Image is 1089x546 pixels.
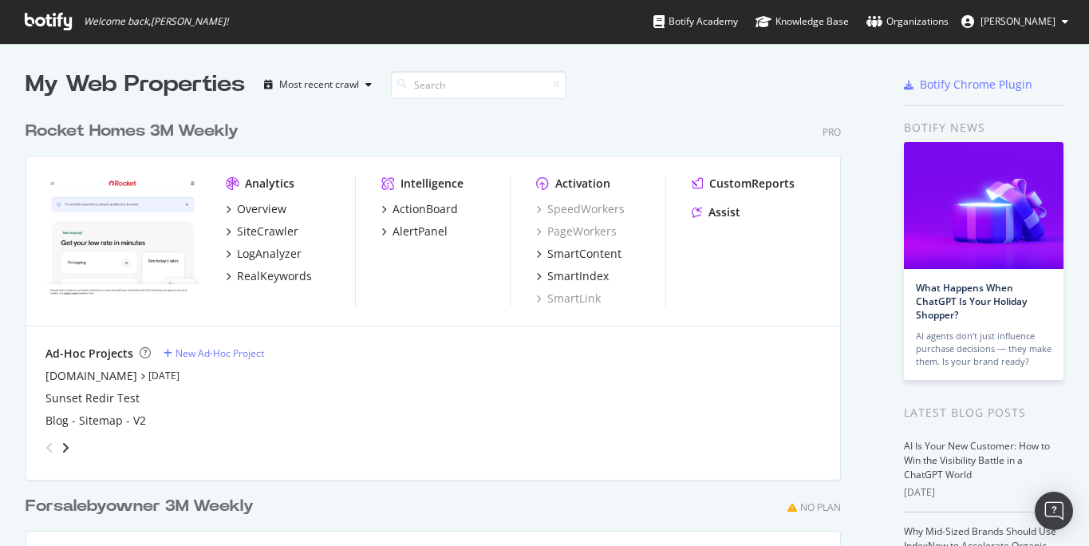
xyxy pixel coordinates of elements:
div: SmartIndex [547,268,609,284]
img: What Happens When ChatGPT Is Your Holiday Shopper? [904,142,1063,269]
div: angle-left [39,435,60,461]
div: Latest Blog Posts [904,404,1063,421]
div: Overview [237,201,286,217]
div: My Web Properties [26,69,245,101]
div: Assist [708,204,740,220]
span: Welcome back, [PERSON_NAME] ! [84,15,228,28]
img: www.rocket.com [45,176,200,300]
div: Intelligence [400,176,464,192]
div: Activation [555,176,610,192]
div: Open Intercom Messenger [1035,492,1073,530]
button: [PERSON_NAME] [949,9,1081,34]
div: Botify news [904,119,1063,136]
div: Knowledge Base [756,14,849,30]
div: [DATE] [904,485,1063,500]
input: Search [391,71,566,99]
a: PageWorkers [536,224,617,239]
a: Forsalebyowner 3M Weekly [26,495,260,518]
a: SmartLink [536,291,601,307]
a: CustomReports [692,176,795,192]
a: [DATE] [148,369,180,382]
div: Organizations [866,14,949,30]
a: SiteCrawler [226,224,298,239]
a: AI Is Your New Customer: How to Win the Visibility Battle in a ChatGPT World [904,439,1050,481]
a: Overview [226,201,286,217]
a: SmartContent [536,246,621,262]
div: Analytics [245,176,294,192]
a: Sunset Redir Test [45,390,140,406]
div: Rocket Homes 3M Weekly [26,120,239,143]
span: David Britton [980,14,1055,28]
div: AlertPanel [393,224,448,239]
a: SmartIndex [536,268,609,284]
div: SmartContent [547,246,621,262]
a: LogAnalyzer [226,246,302,262]
div: Most recent crawl [279,80,359,89]
div: Pro [823,125,841,139]
a: RealKeywords [226,268,312,284]
div: LogAnalyzer [237,246,302,262]
div: Ad-Hoc Projects [45,346,133,362]
div: AI agents don’t just influence purchase decisions — they make them. Is your brand ready? [916,330,1052,368]
a: [DOMAIN_NAME] [45,368,137,384]
div: New Ad-Hoc Project [176,346,264,360]
div: Botify Academy [653,14,738,30]
div: CustomReports [709,176,795,192]
a: What Happens When ChatGPT Is Your Holiday Shopper? [916,281,1027,322]
button: Most recent crawl [258,72,378,97]
div: angle-right [60,440,71,456]
a: ActionBoard [381,201,458,217]
div: No Plan [800,500,841,514]
a: Assist [692,204,740,220]
a: SpeedWorkers [536,201,625,217]
a: New Ad-Hoc Project [164,346,264,360]
div: Botify Chrome Plugin [920,77,1032,93]
a: Botify Chrome Plugin [904,77,1032,93]
div: RealKeywords [237,268,312,284]
div: Forsalebyowner 3M Weekly [26,495,254,518]
a: Rocket Homes 3M Weekly [26,120,245,143]
a: Blog - Sitemap - V2 [45,413,146,429]
div: ActionBoard [393,201,458,217]
a: AlertPanel [381,224,448,239]
div: SiteCrawler [237,224,298,239]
